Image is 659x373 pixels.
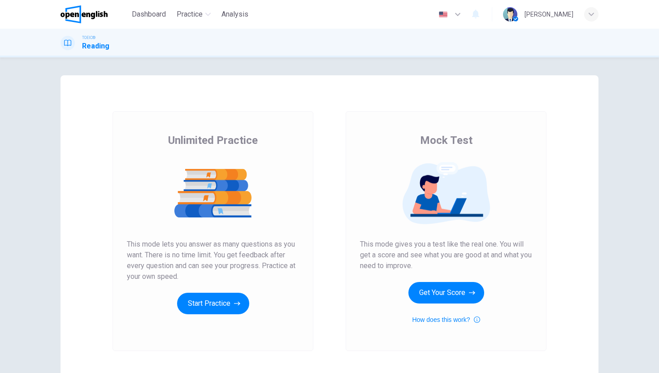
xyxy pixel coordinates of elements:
span: Analysis [221,9,248,20]
span: Mock Test [420,133,473,147]
span: Practice [177,9,203,20]
a: OpenEnglish logo [61,5,128,23]
span: Unlimited Practice [168,133,258,147]
div: [PERSON_NAME] [525,9,573,20]
span: This mode gives you a test like the real one. You will get a score and see what you are good at a... [360,239,532,271]
span: TOEIC® [82,35,95,41]
button: Dashboard [128,6,169,22]
button: How does this work? [412,314,480,325]
button: Start Practice [177,293,249,314]
span: This mode lets you answer as many questions as you want. There is no time limit. You get feedback... [127,239,299,282]
img: en [438,11,449,18]
h1: Reading [82,41,109,52]
img: OpenEnglish logo [61,5,108,23]
button: Practice [173,6,214,22]
span: Dashboard [132,9,166,20]
img: Profile picture [503,7,517,22]
button: Get Your Score [408,282,484,304]
button: Analysis [218,6,252,22]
